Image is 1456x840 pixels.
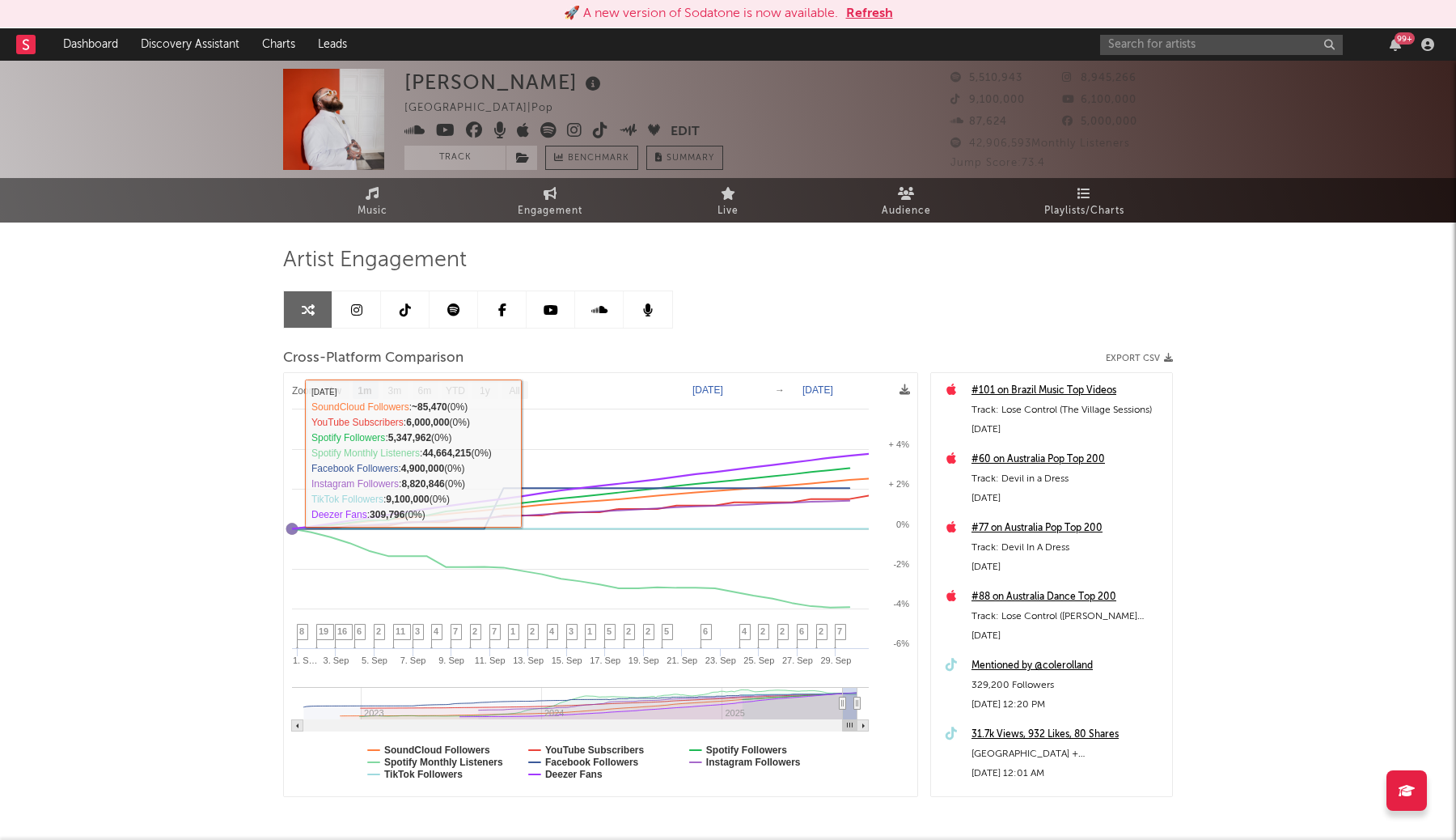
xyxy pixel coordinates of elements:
[569,626,574,636] span: 3
[438,655,464,665] text: 9. Sep
[283,178,461,223] a: Music
[362,655,387,665] text: 5. Sep
[418,385,432,397] text: 6m
[404,146,506,170] button: Track
[971,745,1164,764] div: [GEOGRAPHIC_DATA] + [GEOGRAPHIC_DATA] - we’re heading back next summer !! I’ll be sharing the sta...
[706,757,801,768] text: Instagram Followers
[568,149,629,168] span: Benchmark
[971,607,1164,626] div: Track: Lose Control ([PERSON_NAME] Remix)
[889,479,910,489] text: + 2%
[329,385,342,397] text: 1w
[384,757,503,768] text: Spotify Monthly Listeners
[971,469,1164,489] div: Track: Devil in a Dress
[971,401,1164,420] div: Track: Lose Control (The Village Sessions)
[780,626,785,636] span: 2
[896,520,909,529] text: 0%
[492,626,497,636] span: 7
[971,450,1164,469] a: #60 on Australia Pop Top 200
[717,202,739,221] span: Live
[396,626,405,636] span: 11
[283,251,467,270] span: Artist Engagement
[564,4,838,23] div: 🚀 A new version of Sodatone is now available.
[893,638,909,648] text: -6%
[664,626,669,636] span: 5
[299,626,304,636] span: 8
[971,381,1164,401] a: #101 on Brazil Music Top Videos
[530,626,535,636] span: 2
[802,384,833,396] text: [DATE]
[475,655,506,665] text: 11. Sep
[639,178,817,223] a: Live
[706,745,787,756] text: Spotify Followers
[607,626,612,636] span: 5
[629,655,659,665] text: 19. Sep
[307,28,358,61] a: Leads
[388,385,402,397] text: 3m
[434,626,438,636] span: 4
[971,558,1164,577] div: [DATE]
[384,745,490,756] text: SoundCloud Followers
[692,384,723,396] text: [DATE]
[1062,95,1136,105] span: 6,100,000
[820,655,851,665] text: 29. Sep
[995,178,1173,223] a: Playlists/Charts
[667,154,714,163] span: Summary
[971,695,1164,715] div: [DATE] 12:20 PM
[742,626,747,636] span: 4
[587,626,592,636] span: 1
[552,655,582,665] text: 15. Sep
[971,489,1164,508] div: [DATE]
[549,626,554,636] span: 4
[446,385,465,397] text: YTD
[283,349,463,368] span: Cross-Platform Comparison
[480,385,490,397] text: 1y
[799,626,804,636] span: 6
[846,4,893,23] button: Refresh
[971,725,1164,745] a: 31.7k Views, 932 Likes, 80 Shares
[415,626,420,636] span: 3
[509,385,519,397] text: All
[400,655,426,665] text: 7. Sep
[1062,73,1136,83] span: 8,945,266
[819,626,823,636] span: 2
[950,73,1022,83] span: 5,510,943
[760,626,765,636] span: 2
[971,794,1164,813] a: Image: 22k Likes, 651 Comments
[545,745,645,756] text: YouTube Subscribers
[626,626,631,636] span: 2
[775,384,785,396] text: →
[971,656,1164,676] a: Mentioned by @colerolland
[461,178,639,223] a: Engagement
[337,626,347,636] span: 16
[882,202,931,221] span: Audience
[950,117,1007,127] span: 87,624
[646,146,723,170] button: Summary
[893,559,909,569] text: -2%
[513,655,544,665] text: 13. Sep
[358,202,387,221] span: Music
[384,769,463,780] text: TikTok Followers
[971,676,1164,695] div: 329,200 Followers
[129,28,251,61] a: Discovery Assistant
[893,599,909,609] text: -4%
[971,588,1164,607] a: #88 on Australia Dance Top 200
[453,626,458,636] span: 7
[293,655,318,665] text: 1. S…
[703,626,708,636] span: 6
[645,626,650,636] span: 2
[376,626,381,636] span: 2
[667,655,697,665] text: 21. Sep
[1100,35,1343,55] input: Search for artists
[357,626,362,636] span: 6
[404,69,605,95] div: [PERSON_NAME]
[837,626,842,636] span: 7
[590,655,620,665] text: 17. Sep
[705,655,736,665] text: 23. Sep
[251,28,307,61] a: Charts
[971,420,1164,439] div: [DATE]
